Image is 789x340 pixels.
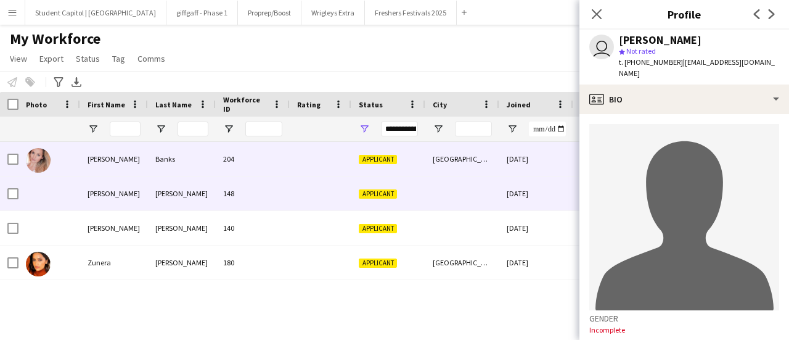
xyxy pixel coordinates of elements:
a: Status [71,51,105,67]
span: City [433,100,447,109]
span: Export [39,53,63,64]
button: Wrigleys Extra [301,1,365,25]
div: [PERSON_NAME] [619,35,701,46]
div: [PERSON_NAME] [148,176,216,210]
div: [GEOGRAPHIC_DATA] [425,142,499,176]
span: Rating [297,100,321,109]
div: 204 [216,142,290,176]
div: [PERSON_NAME] [80,142,148,176]
span: t. [PHONE_NUMBER] [619,57,683,67]
input: Joined Filter Input [529,122,566,136]
span: Applicant [359,259,397,268]
div: 140 [216,211,290,245]
span: Photo [26,100,47,109]
a: View [5,51,32,67]
input: City Filter Input [455,122,492,136]
div: Banks [148,142,216,176]
a: Tag [107,51,130,67]
span: My Workforce [10,30,100,48]
span: Workforce ID [223,95,268,114]
span: View [10,53,27,64]
button: Open Filter Menu [88,123,99,135]
img: Zunera Baig [26,252,51,276]
div: [DATE] [499,211,573,245]
span: Last Name [155,100,192,109]
img: Holly Banks [26,148,51,173]
span: | [EMAIL_ADDRESS][DOMAIN_NAME] [619,57,775,78]
button: Open Filter Menu [507,123,518,135]
span: Not rated [626,46,656,56]
span: Applicant [359,224,397,233]
button: Open Filter Menu [155,123,166,135]
span: Status [359,100,383,109]
div: 148 [216,176,290,210]
app-action-btn: Advanced filters [51,75,66,89]
button: Freshers Festivals 2025 [365,1,457,25]
a: Comms [133,51,170,67]
span: First Name [88,100,125,109]
div: [PERSON_NAME] [148,246,216,280]
span: Applicant [359,155,397,164]
span: Comms [137,53,165,64]
h3: Profile [579,6,789,22]
button: Student Capitol | [GEOGRAPHIC_DATA] [25,1,166,25]
div: [PERSON_NAME] [80,211,148,245]
app-action-btn: Export XLSX [69,75,84,89]
div: [GEOGRAPHIC_DATA] [425,246,499,280]
button: Open Filter Menu [359,123,370,135]
div: [DATE] [499,176,573,210]
span: Status [76,53,100,64]
div: Zunera [80,246,148,280]
input: Workforce ID Filter Input [245,122,282,136]
input: First Name Filter Input [110,122,141,136]
span: Tag [112,53,125,64]
input: Last Name Filter Input [178,122,208,136]
div: [DATE] [499,246,573,280]
div: [DATE] [499,142,573,176]
span: Joined [507,100,531,109]
div: Bio [579,85,789,114]
button: giffgaff - Phase 1 [166,1,238,25]
button: Open Filter Menu [433,123,444,135]
span: Incomplete [589,325,625,334]
button: Open Filter Menu [223,123,234,135]
div: [PERSON_NAME] [148,211,216,245]
div: [PERSON_NAME] [80,176,148,210]
a: Export [35,51,68,67]
h3: Gender [589,313,779,324]
span: Applicant [359,189,397,199]
div: 180 [216,246,290,280]
button: Proprep/Boost [238,1,301,25]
